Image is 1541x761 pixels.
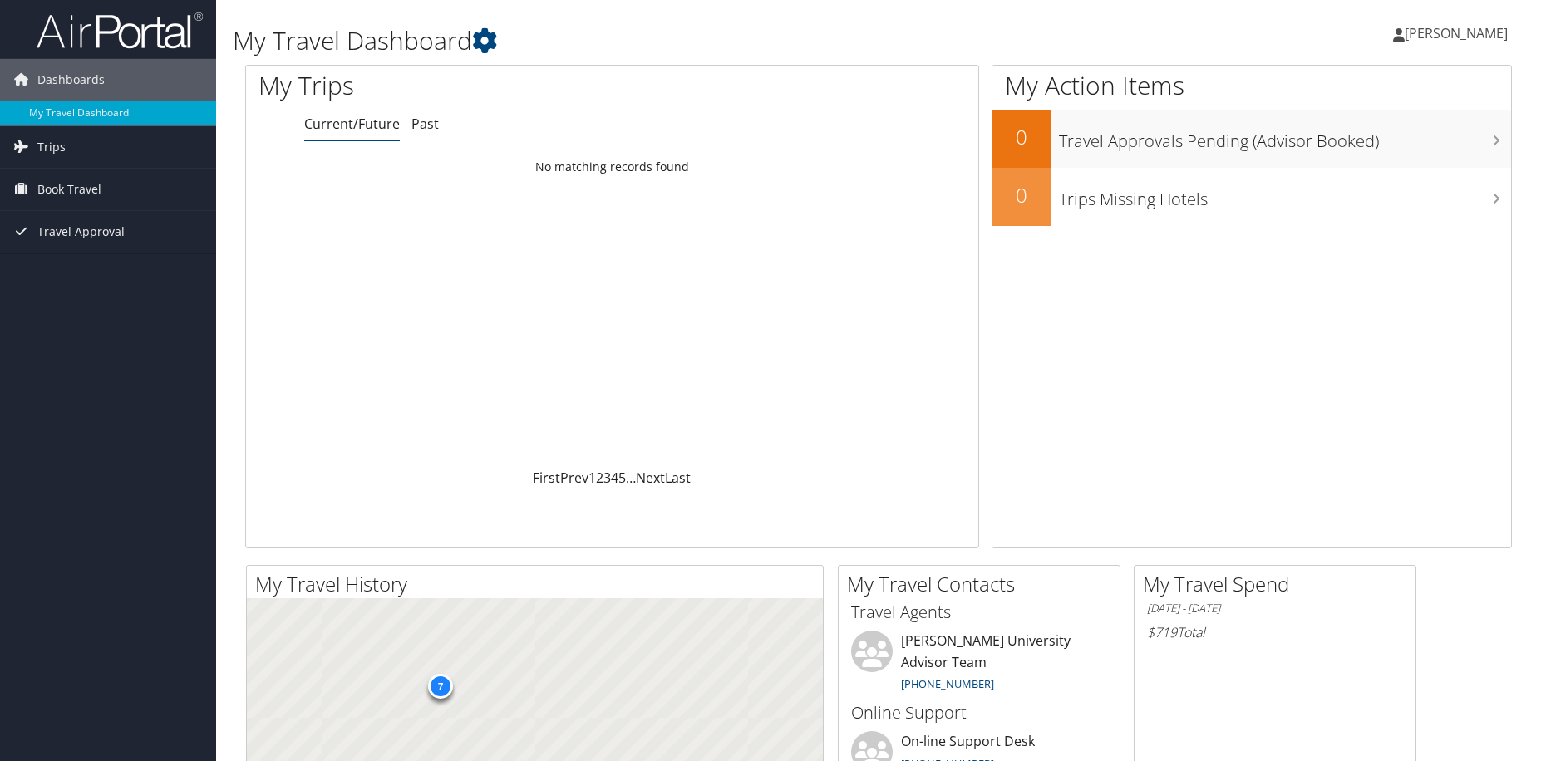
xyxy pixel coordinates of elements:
a: Next [636,469,665,487]
span: Book Travel [37,169,101,210]
a: Prev [560,469,588,487]
h1: My Trips [258,68,661,103]
h2: My Travel Contacts [847,570,1120,598]
div: 7 [428,673,453,698]
a: 3 [603,469,611,487]
a: 0Travel Approvals Pending (Advisor Booked) [992,110,1511,168]
a: [PHONE_NUMBER] [901,676,994,691]
h3: Travel Approvals Pending (Advisor Booked) [1059,121,1511,153]
a: First [533,469,560,487]
h2: 0 [992,181,1051,209]
td: No matching records found [246,152,978,182]
a: Current/Future [304,115,400,133]
span: Trips [37,126,66,168]
a: 1 [588,469,596,487]
span: $719 [1147,623,1177,641]
a: Past [411,115,439,133]
a: 0Trips Missing Hotels [992,168,1511,226]
h3: Travel Agents [851,601,1107,624]
h2: My Travel Spend [1143,570,1415,598]
span: [PERSON_NAME] [1405,24,1508,42]
a: 5 [618,469,626,487]
a: Last [665,469,691,487]
h3: Trips Missing Hotels [1059,179,1511,211]
span: Travel Approval [37,211,125,253]
h1: My Travel Dashboard [233,23,1094,58]
span: … [626,469,636,487]
li: [PERSON_NAME] University Advisor Team [843,631,1115,699]
h3: Online Support [851,701,1107,724]
h2: 0 [992,123,1051,151]
h2: My Travel History [255,570,823,598]
h1: My Action Items [992,68,1511,103]
a: 2 [596,469,603,487]
img: airportal-logo.png [37,11,203,50]
h6: [DATE] - [DATE] [1147,601,1403,616]
a: 4 [611,469,618,487]
a: [PERSON_NAME] [1393,8,1524,58]
span: Dashboards [37,59,105,101]
h6: Total [1147,623,1403,641]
